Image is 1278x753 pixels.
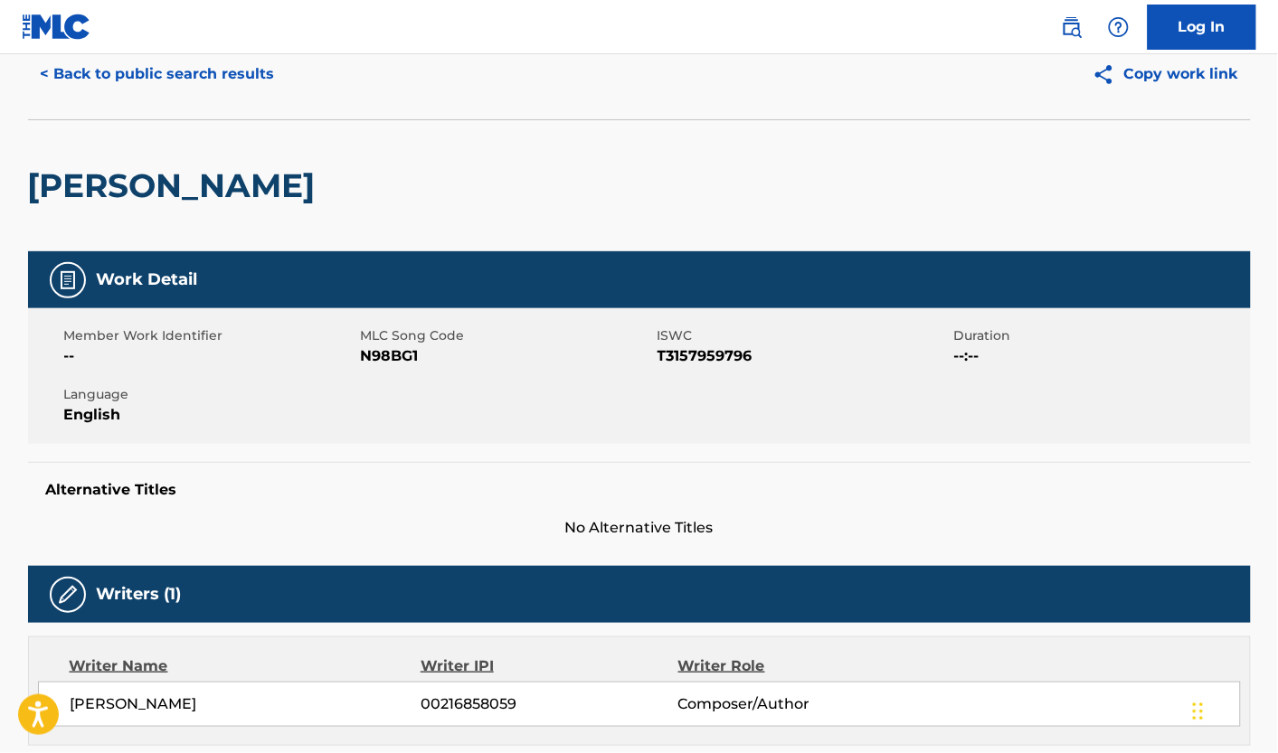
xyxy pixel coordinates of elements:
[28,517,1251,539] span: No Alternative Titles
[678,655,913,677] div: Writer Role
[678,693,913,715] span: Composer/Author
[28,165,325,206] h2: [PERSON_NAME]
[658,345,950,367] span: T3157959796
[658,326,950,345] span: ISWC
[64,404,356,426] span: English
[57,584,79,606] img: Writers
[97,269,198,290] h5: Work Detail
[1108,16,1130,38] img: help
[64,345,356,367] span: --
[46,481,1233,499] h5: Alternative Titles
[1193,684,1204,739] div: Drag
[1101,9,1137,45] div: Help
[421,693,677,715] span: 00216858059
[1148,5,1256,50] a: Log In
[28,52,288,97] button: < Back to public search results
[954,326,1246,345] span: Duration
[1093,63,1124,86] img: Copy work link
[361,345,653,367] span: N98BG1
[361,326,653,345] span: MLC Song Code
[421,655,678,677] div: Writer IPI
[97,584,182,605] h5: Writers (1)
[70,655,421,677] div: Writer Name
[57,269,79,291] img: Work Detail
[64,326,356,345] span: Member Work Identifier
[954,345,1246,367] span: --:--
[1061,16,1083,38] img: search
[22,14,91,40] img: MLC Logo
[71,693,421,715] span: [PERSON_NAME]
[1188,666,1278,753] iframe: Chat Widget
[1054,9,1090,45] a: Public Search
[1080,52,1251,97] button: Copy work link
[64,385,356,404] span: Language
